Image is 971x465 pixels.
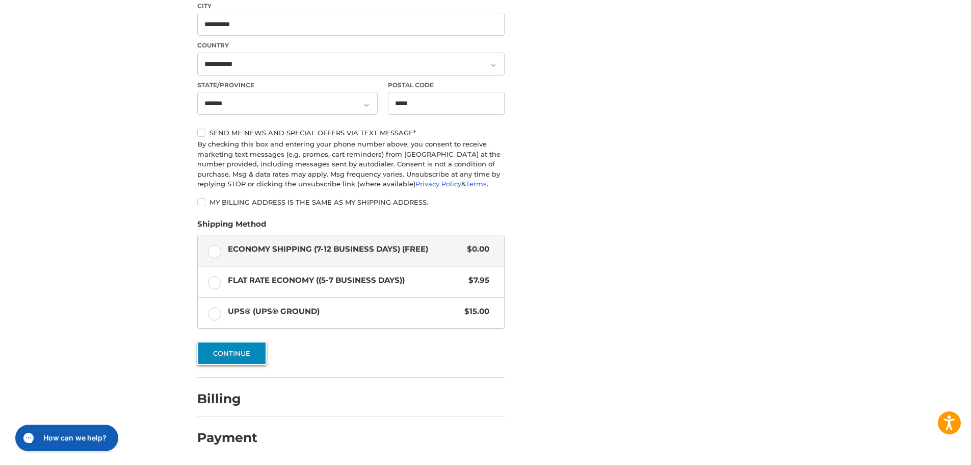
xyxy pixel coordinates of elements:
a: Terms [466,180,487,188]
div: By checking this box and entering your phone number above, you consent to receive marketing text ... [197,139,505,189]
span: UPS® (UPS® Ground) [228,306,460,317]
label: Country [197,41,505,50]
label: My billing address is the same as my shipping address. [197,198,505,206]
a: Privacy Policy [415,180,461,188]
legend: Shipping Method [197,218,266,235]
label: State/Province [197,81,378,90]
h2: Payment [197,430,257,446]
label: City [197,2,505,11]
span: Flat Rate Economy ((5-7 Business Days)) [228,275,464,286]
span: $0.00 [462,243,489,255]
h2: Billing [197,391,257,407]
span: $7.95 [463,275,489,286]
label: Postal Code [388,81,505,90]
span: $15.00 [459,306,489,317]
span: Economy Shipping (7-12 Business Days) (Free) [228,243,462,255]
label: Send me news and special offers via text message* [197,129,505,137]
button: Continue [197,341,267,365]
iframe: Gorgias live chat messenger [10,421,121,455]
